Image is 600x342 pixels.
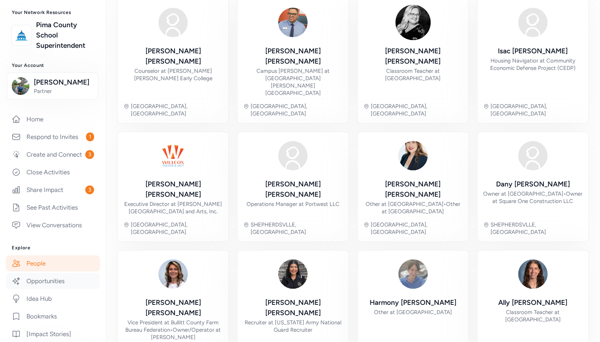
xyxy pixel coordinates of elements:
a: [Impact Stories] [6,326,100,342]
div: Harmony [PERSON_NAME] [370,298,456,308]
h3: Your Account [12,63,94,68]
div: Recruiter at [US_STATE] Army National Guard Recruiter [243,319,342,334]
a: Home [6,111,100,127]
img: Avatar [155,138,191,173]
span: Partner [34,88,93,95]
a: Idea Hub [6,291,100,307]
h3: Your Network Resources [12,10,94,15]
div: [PERSON_NAME] [PERSON_NAME] [243,298,342,318]
h3: Explore [12,245,94,251]
div: Counselor at [PERSON_NAME] [PERSON_NAME] Early College [123,67,223,82]
div: Other at [GEOGRAPHIC_DATA] [374,309,452,316]
div: [GEOGRAPHIC_DATA], [GEOGRAPHIC_DATA] [491,103,582,117]
span: • [563,190,566,197]
a: Bookmarks [6,308,100,324]
div: Owner at [GEOGRAPHIC_DATA] Owner at Square One Construction LLC [483,190,582,205]
span: 1 [86,132,94,141]
button: [PERSON_NAME]Partner [7,72,98,100]
div: [PERSON_NAME] [PERSON_NAME] [243,46,342,67]
div: [GEOGRAPHIC_DATA], [GEOGRAPHIC_DATA] [371,221,463,236]
a: Opportunities [6,273,100,289]
span: [PERSON_NAME] [34,77,93,88]
span: 3 [85,185,94,194]
div: [PERSON_NAME] [PERSON_NAME] [243,179,342,200]
img: Avatar [275,138,310,173]
img: Avatar [515,5,550,40]
img: Avatar [275,5,310,40]
img: Avatar [395,138,431,173]
a: Respond to Invites1 [6,129,100,145]
div: Other at [GEOGRAPHIC_DATA] Other at [GEOGRAPHIC_DATA] [363,200,463,215]
div: Dany [PERSON_NAME] [496,179,570,189]
div: Operations Manager at Portwest LLC [247,200,339,208]
span: • [443,201,446,207]
div: Isac [PERSON_NAME] [498,46,568,56]
a: Create and Connect3 [6,146,100,163]
div: Ally [PERSON_NAME] [498,298,567,308]
a: Close Activities [6,164,100,180]
img: Avatar [395,5,431,40]
div: Executive Director at [PERSON_NAME][GEOGRAPHIC_DATA] and Arts, Inc. [123,200,223,215]
img: logo [14,27,30,43]
div: [GEOGRAPHIC_DATA], [GEOGRAPHIC_DATA] [131,221,223,236]
div: Classroom Teacher at [GEOGRAPHIC_DATA] [363,67,463,82]
div: [GEOGRAPHIC_DATA], [GEOGRAPHIC_DATA] [371,103,463,117]
div: [PERSON_NAME] [PERSON_NAME] [123,298,223,318]
img: Avatar [395,256,431,292]
img: Avatar [155,5,191,40]
a: Pima County School Superintendent [36,20,94,51]
div: [PERSON_NAME] [PERSON_NAME] [363,179,463,200]
a: Share Impact3 [6,182,100,198]
a: See Past Activities [6,199,100,215]
div: [GEOGRAPHIC_DATA], [GEOGRAPHIC_DATA] [131,103,223,117]
img: Avatar [515,256,550,292]
div: SHEPHERDSVLLE, [GEOGRAPHIC_DATA] [491,221,582,236]
span: • [170,327,173,333]
div: Housing Navigatior at Community Economic Defense Project (CEDP) [483,57,582,72]
div: Campus [PERSON_NAME] at [GEOGRAPHIC_DATA] [PERSON_NAME][GEOGRAPHIC_DATA] [243,67,342,97]
a: People [6,255,100,271]
img: Avatar [275,256,310,292]
div: [PERSON_NAME] [PERSON_NAME] [123,46,223,67]
div: [PERSON_NAME] [PERSON_NAME] [123,179,223,200]
div: Classroom Teacher at [GEOGRAPHIC_DATA] [483,309,582,323]
span: 3 [85,150,94,159]
img: Avatar [155,256,191,292]
a: View Conversations [6,217,100,233]
div: SHEPHERDSVLLE, [GEOGRAPHIC_DATA] [251,221,342,236]
div: [PERSON_NAME] [PERSON_NAME] [363,46,463,67]
img: Avatar [515,138,550,173]
div: [GEOGRAPHIC_DATA], [GEOGRAPHIC_DATA] [251,103,342,117]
